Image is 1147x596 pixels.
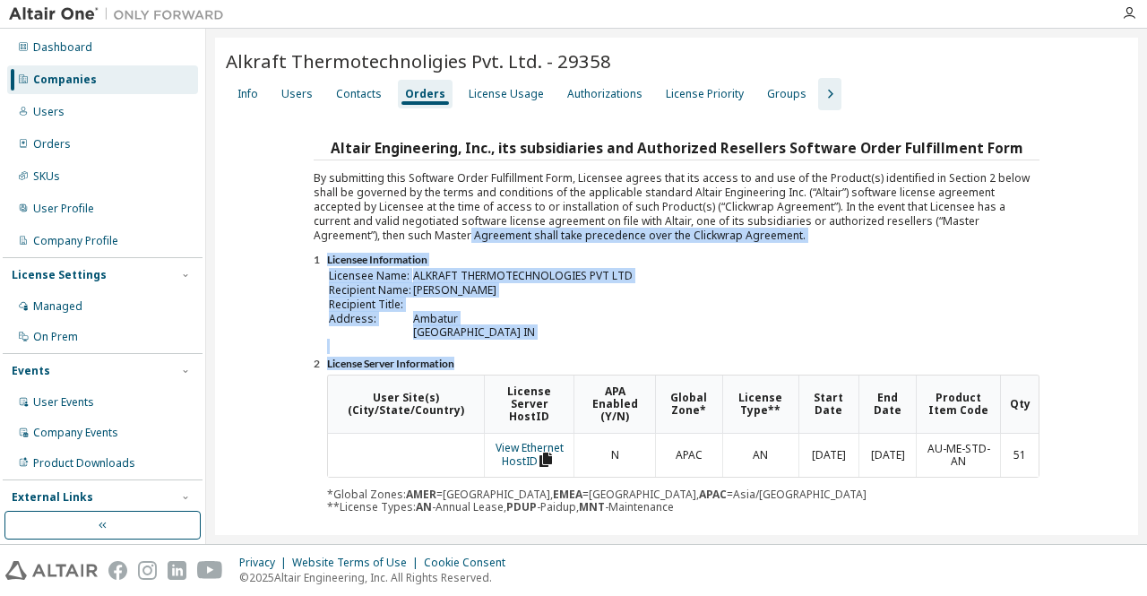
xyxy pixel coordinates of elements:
th: User Site(s) (City/State/Country) [328,376,484,433]
div: Events [12,364,50,378]
img: youtube.svg [197,561,223,580]
th: Qty [1000,376,1039,433]
td: [DATE] [798,434,858,478]
td: Recipient Name: [329,284,411,297]
td: Address: [329,313,411,325]
div: Orders [33,137,71,151]
b: APAC [699,487,727,502]
td: [GEOGRAPHIC_DATA] IN [413,326,633,339]
span: Alkraft Thermotechnoligies Pvt. Ltd. - 29358 [226,48,611,73]
td: AN [722,434,798,478]
td: [DATE] [858,434,916,478]
div: Company Events [33,426,118,440]
div: Users [33,105,65,119]
div: Company Profile [33,234,118,248]
div: User Events [33,395,94,410]
b: EMEA [553,487,582,502]
img: facebook.svg [108,561,127,580]
b: PDUP [506,499,537,514]
div: Website Terms of Use [292,556,424,570]
p: © 2025 Altair Engineering, Inc. All Rights Reserved. [239,570,516,585]
th: Start Date [798,376,858,433]
b: MNT [579,499,605,514]
div: Contacts [336,87,382,101]
div: On Prem [33,330,78,344]
div: SKUs [33,169,60,184]
div: Groups [767,87,806,101]
div: *Global Zones: =[GEOGRAPHIC_DATA], =[GEOGRAPHIC_DATA], =Asia/[GEOGRAPHIC_DATA] **License Types: -... [327,375,1039,513]
td: N [573,434,655,478]
li: Licensee Information [327,254,1039,268]
td: Licensee Name: [329,270,411,282]
th: Global Zone* [655,376,722,433]
td: Ambatur [413,313,633,325]
div: Dashboard [33,40,92,55]
div: Info [237,87,258,101]
div: Authorizations [567,87,642,101]
div: Users [281,87,313,101]
img: instagram.svg [138,561,157,580]
th: End Date [858,376,916,433]
div: Privacy [239,556,292,570]
div: Companies [33,73,97,87]
th: License Server HostID [484,376,573,433]
div: Orders [405,87,445,101]
li: License Server Information [327,358,1039,372]
div: External Links [12,490,93,505]
img: linkedin.svg [168,561,186,580]
div: License Usage [469,87,544,101]
div: Managed [33,299,82,314]
div: License Settings [12,268,107,282]
div: User Profile [33,202,94,216]
h3: Altair Engineering, Inc., its subsidiaries and Authorized Resellers Software Order Fulfillment Form [314,135,1039,160]
td: [PERSON_NAME] [413,284,633,297]
div: Product Downloads [33,456,135,471]
img: Altair One [9,5,233,23]
td: APAC [655,434,722,478]
th: APA Enabled (Y/N) [573,376,655,433]
th: Product Item Code [916,376,1000,433]
b: AN [416,499,432,514]
td: AU-ME-STD-AN [916,434,1000,478]
td: ALKRAFT THERMOTECHNOLOGIES PVT LTD [413,270,633,282]
img: altair_logo.svg [5,561,98,580]
div: License Priority [666,87,744,101]
td: Recipient Title: [329,298,411,311]
th: License Type** [722,376,798,433]
div: Cookie Consent [424,556,516,570]
a: View Ethernet HostID [496,440,564,469]
td: 51 [1000,434,1039,478]
b: AMER [406,487,436,502]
